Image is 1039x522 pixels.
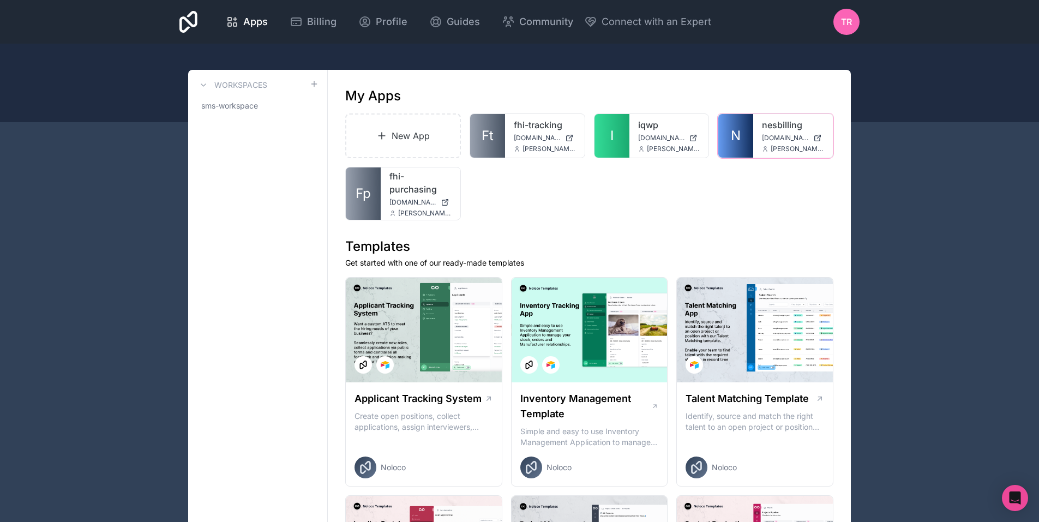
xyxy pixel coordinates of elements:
span: TR [841,15,852,28]
span: N [731,127,741,145]
a: Community [493,10,582,34]
span: [DOMAIN_NAME] [514,134,561,142]
img: Airtable Logo [690,361,699,369]
h1: Inventory Management Template [520,391,651,422]
h3: Workspaces [214,80,267,91]
img: Airtable Logo [381,361,389,369]
span: Apps [243,14,268,29]
a: Billing [281,10,345,34]
span: [DOMAIN_NAME] [638,134,685,142]
span: Noloco [546,462,572,473]
span: [DOMAIN_NAME] [762,134,809,142]
a: N [718,114,753,158]
h1: My Apps [345,87,401,105]
span: Billing [307,14,337,29]
button: Connect with an Expert [584,14,711,29]
a: Guides [421,10,489,34]
a: Ft [470,114,505,158]
a: [DOMAIN_NAME] [762,134,824,142]
span: [PERSON_NAME][EMAIL_ADDRESS][DOMAIN_NAME] [647,145,700,153]
a: [DOMAIN_NAME] [514,134,576,142]
span: Ft [482,127,494,145]
p: Simple and easy to use Inventory Management Application to manage your stock, orders and Manufact... [520,426,659,448]
img: Airtable Logo [546,361,555,369]
span: Guides [447,14,480,29]
p: Identify, source and match the right talent to an open project or position with our Talent Matchi... [686,411,824,433]
a: Profile [350,10,416,34]
span: I [610,127,614,145]
h1: Templates [345,238,833,255]
span: Noloco [712,462,737,473]
a: Workspaces [197,79,267,92]
a: [DOMAIN_NAME] [638,134,700,142]
span: Connect with an Expert [602,14,711,29]
span: [PERSON_NAME][EMAIL_ADDRESS][DOMAIN_NAME] [522,145,576,153]
p: Get started with one of our ready-made templates [345,257,833,268]
a: [DOMAIN_NAME] [389,198,452,207]
a: Fp [346,167,381,220]
a: nesbilling [762,118,824,131]
a: fhi-tracking [514,118,576,131]
a: iqwp [638,118,700,131]
span: sms-workspace [201,100,258,111]
span: Fp [356,185,371,202]
p: Create open positions, collect applications, assign interviewers, centralise candidate feedback a... [355,411,493,433]
span: [PERSON_NAME][EMAIL_ADDRESS][DOMAIN_NAME] [771,145,824,153]
h1: Applicant Tracking System [355,391,482,406]
span: [DOMAIN_NAME] [389,198,436,207]
span: Community [519,14,573,29]
span: Noloco [381,462,406,473]
a: Apps [217,10,277,34]
a: fhi-purchasing [389,170,452,196]
a: sms-workspace [197,96,319,116]
div: Open Intercom Messenger [1002,485,1028,511]
span: [PERSON_NAME][EMAIL_ADDRESS][DOMAIN_NAME] [398,209,452,218]
span: Profile [376,14,407,29]
a: I [594,114,629,158]
a: New App [345,113,461,158]
h1: Talent Matching Template [686,391,809,406]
